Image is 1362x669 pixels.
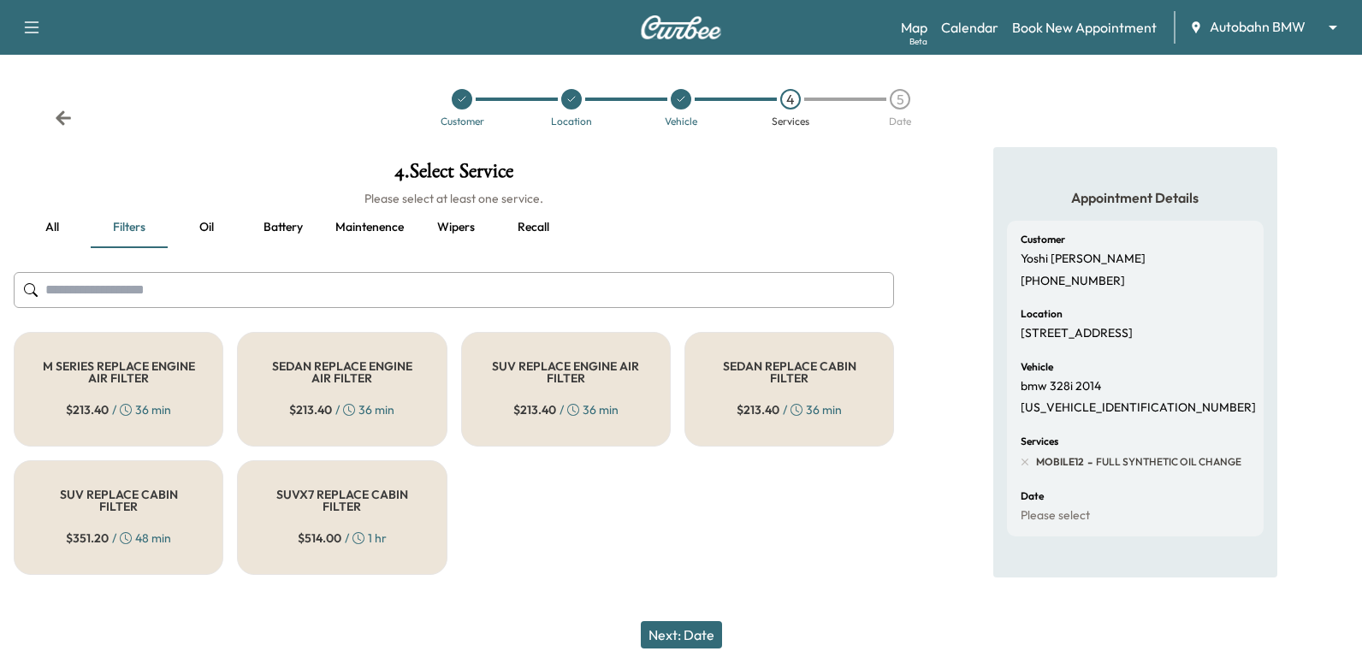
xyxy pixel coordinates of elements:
[737,401,842,418] div: / 36 min
[1021,362,1053,372] h6: Vehicle
[66,401,109,418] span: $ 213.40
[1036,455,1084,469] span: MOBILE12
[417,207,494,248] button: Wipers
[322,207,417,248] button: Maintenence
[441,116,484,127] div: Customer
[1093,455,1241,469] span: FULL SYNTHETIC OIL CHANGE
[1021,326,1133,341] p: [STREET_ADDRESS]
[665,116,697,127] div: Vehicle
[901,17,927,38] a: MapBeta
[494,207,571,248] button: Recall
[513,401,556,418] span: $ 213.40
[66,530,109,547] span: $ 351.20
[168,207,245,248] button: Oil
[14,190,894,207] h6: Please select at least one service.
[551,116,592,127] div: Location
[1021,274,1125,289] p: [PHONE_NUMBER]
[941,17,998,38] a: Calendar
[909,35,927,48] div: Beta
[42,360,195,384] h5: M SERIES REPLACE ENGINE AIR FILTER
[1012,17,1157,38] a: Book New Appointment
[66,401,171,418] div: / 36 min
[289,401,394,418] div: / 36 min
[1021,491,1044,501] h6: Date
[890,89,910,110] div: 5
[780,89,801,110] div: 4
[1021,400,1256,416] p: [US_VEHICLE_IDENTIFICATION_NUMBER]
[772,116,809,127] div: Services
[1021,234,1065,245] h6: Customer
[66,530,171,547] div: / 48 min
[640,15,722,39] img: Curbee Logo
[245,207,322,248] button: Battery
[1021,309,1063,319] h6: Location
[298,530,387,547] div: / 1 hr
[265,360,418,384] h5: SEDAN REPLACE ENGINE AIR FILTER
[265,488,418,512] h5: SUVX7 REPLACE CABIN FILTER
[14,207,894,248] div: basic tabs example
[737,401,779,418] span: $ 213.40
[289,401,332,418] span: $ 213.40
[1007,188,1264,207] h5: Appointment Details
[55,110,72,127] div: Back
[14,161,894,190] h1: 4 . Select Service
[1021,252,1146,267] p: Yoshi [PERSON_NAME]
[889,116,911,127] div: Date
[14,207,91,248] button: all
[91,207,168,248] button: Filters
[1021,508,1090,524] p: Please select
[489,360,643,384] h5: SUV REPLACE ENGINE AIR FILTER
[42,488,195,512] h5: SUV REPLACE CABIN FILTER
[513,401,619,418] div: / 36 min
[713,360,866,384] h5: SEDAN REPLACE CABIN FILTER
[1084,453,1093,471] span: -
[1021,379,1101,394] p: bmw 328i 2014
[641,621,722,648] button: Next: Date
[298,530,341,547] span: $ 514.00
[1210,17,1306,37] span: Autobahn BMW
[1021,436,1058,447] h6: Services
